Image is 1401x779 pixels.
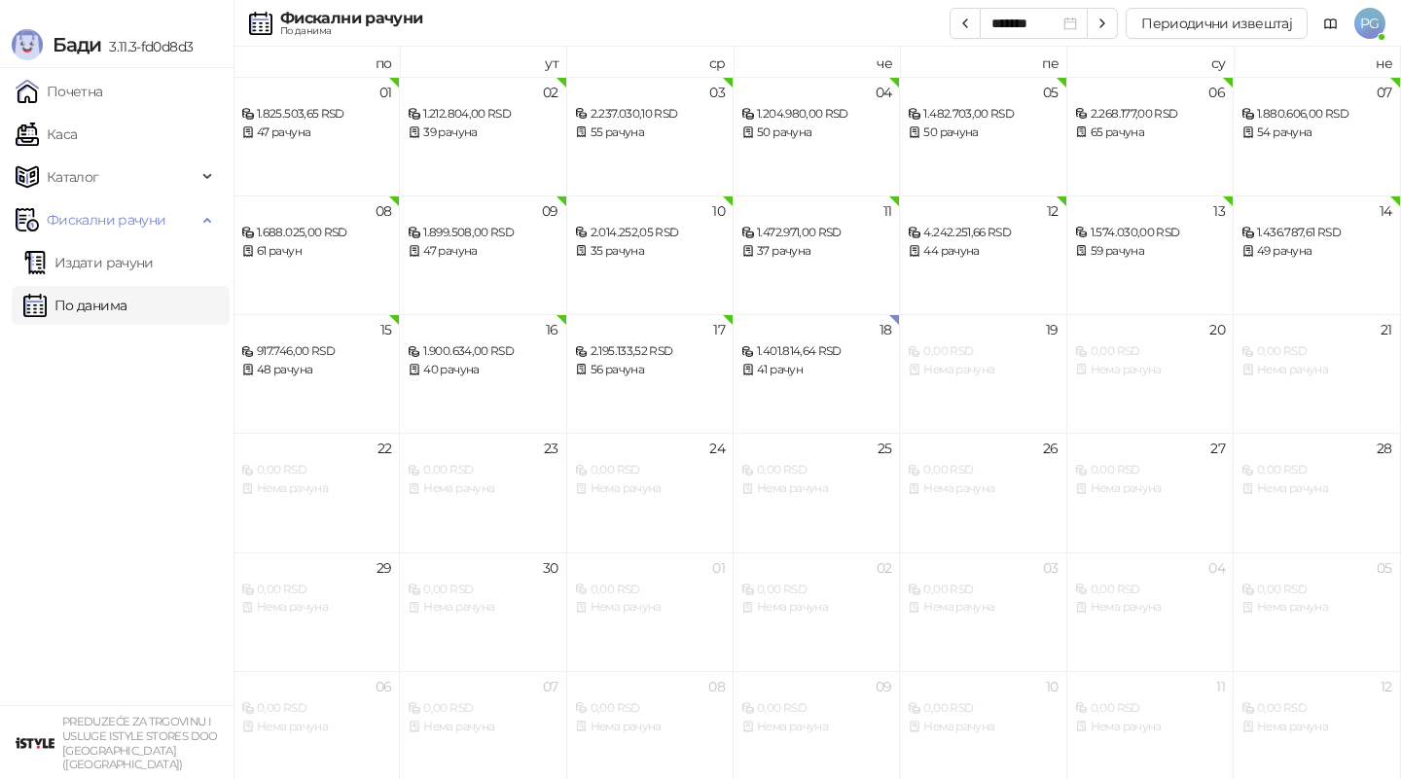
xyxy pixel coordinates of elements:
td: 2025-09-27 [1067,433,1234,551]
div: 0,00 RSD [241,461,391,479]
div: 04 [1208,561,1225,575]
span: PG [1354,8,1385,39]
div: 05 [1043,86,1059,99]
div: 0,00 RSD [1075,699,1225,718]
div: 08 [708,680,725,693]
div: Нема рачуна [1241,598,1391,617]
td: 2025-09-16 [400,314,566,433]
td: 2025-10-02 [734,552,900,671]
div: 1.880.606,00 RSD [1241,105,1391,124]
div: 01 [379,86,392,99]
td: 2025-09-01 [233,77,400,195]
a: Почетна [16,72,103,111]
div: 26 [1043,442,1059,455]
div: 28 [1377,442,1392,455]
div: Нема рачуна [241,718,391,736]
div: 06 [376,680,392,693]
div: 0,00 RSD [575,461,725,479]
td: 2025-09-23 [400,433,566,551]
div: 0,00 RSD [1241,581,1391,599]
div: Нема рачуна [408,479,557,498]
div: Нема рачуна [408,718,557,736]
th: не [1234,47,1400,77]
a: По данима [23,286,126,325]
td: 2025-10-03 [900,552,1066,671]
div: 40 рачуна [408,361,557,379]
div: 1.436.787,61 RSD [1241,224,1391,242]
span: Каталог [47,158,99,196]
div: 0,00 RSD [741,699,891,718]
div: Фискални рачуни [280,11,422,26]
div: 59 рачуна [1075,242,1225,261]
div: 06 [1208,86,1225,99]
div: 29 [377,561,392,575]
div: 0,00 RSD [241,699,391,718]
div: 2.237.030,10 RSD [575,105,725,124]
div: 05 [1377,561,1392,575]
div: 0,00 RSD [408,461,557,479]
div: 03 [1043,561,1059,575]
div: 08 [376,204,392,218]
div: 50 рачуна [908,124,1058,142]
td: 2025-09-28 [1234,433,1400,551]
td: 2025-09-18 [734,314,900,433]
a: Каса [16,115,77,154]
a: Документација [1315,8,1347,39]
div: 01 [712,561,725,575]
div: 11 [883,204,892,218]
div: 56 рачуна [575,361,725,379]
td: 2025-09-10 [567,195,734,314]
small: PREDUZEĆE ZA TRGOVINU I USLUGE ISTYLE STORES DOO [GEOGRAPHIC_DATA] ([GEOGRAPHIC_DATA]) [62,715,218,771]
td: 2025-09-11 [734,195,900,314]
div: 0,00 RSD [908,461,1058,479]
div: Нема рачуна [1075,479,1225,498]
div: 0,00 RSD [1075,461,1225,479]
div: 10 [712,204,725,218]
div: 09 [542,204,558,218]
div: 02 [877,561,892,575]
div: 07 [543,680,558,693]
div: 2.268.177,00 RSD [1075,105,1225,124]
th: ут [400,47,566,77]
div: 917.746,00 RSD [241,342,391,361]
div: 0,00 RSD [408,699,557,718]
div: 1.401.814,64 RSD [741,342,891,361]
div: Нема рачуна [1075,718,1225,736]
div: 04 [876,86,892,99]
td: 2025-09-29 [233,552,400,671]
div: 65 рачуна [1075,124,1225,142]
div: 47 рачуна [408,242,557,261]
td: 2025-09-03 [567,77,734,195]
div: Нема рачуна [1241,361,1391,379]
div: Нема рачуна [908,598,1058,617]
div: 03 [709,86,725,99]
div: 1.204.980,00 RSD [741,105,891,124]
td: 2025-10-01 [567,552,734,671]
div: Нема рачуна [1075,598,1225,617]
td: 2025-09-13 [1067,195,1234,314]
div: 0,00 RSD [908,581,1058,599]
div: 37 рачуна [741,242,891,261]
div: Нема рачуна [1241,718,1391,736]
div: Нема рачуна [575,598,725,617]
div: 61 рачун [241,242,391,261]
div: Нема рачуна [241,598,391,617]
div: 1.472.971,00 RSD [741,224,891,242]
div: 2.195.133,52 RSD [575,342,725,361]
div: Нема рачуна [741,598,891,617]
div: 0,00 RSD [1075,342,1225,361]
div: По данима [280,26,422,36]
div: 55 рачуна [575,124,725,142]
td: 2025-10-04 [1067,552,1234,671]
div: Нема рачуна [575,718,725,736]
span: Фискални рачуни [47,200,165,239]
div: 49 рачуна [1241,242,1391,261]
img: Logo [12,29,43,60]
td: 2025-10-05 [1234,552,1400,671]
button: Периодични извештај [1126,8,1308,39]
div: 1.825.503,65 RSD [241,105,391,124]
span: Бади [53,33,101,56]
div: 13 [1213,204,1225,218]
div: 54 рачуна [1241,124,1391,142]
div: 0,00 RSD [241,581,391,599]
